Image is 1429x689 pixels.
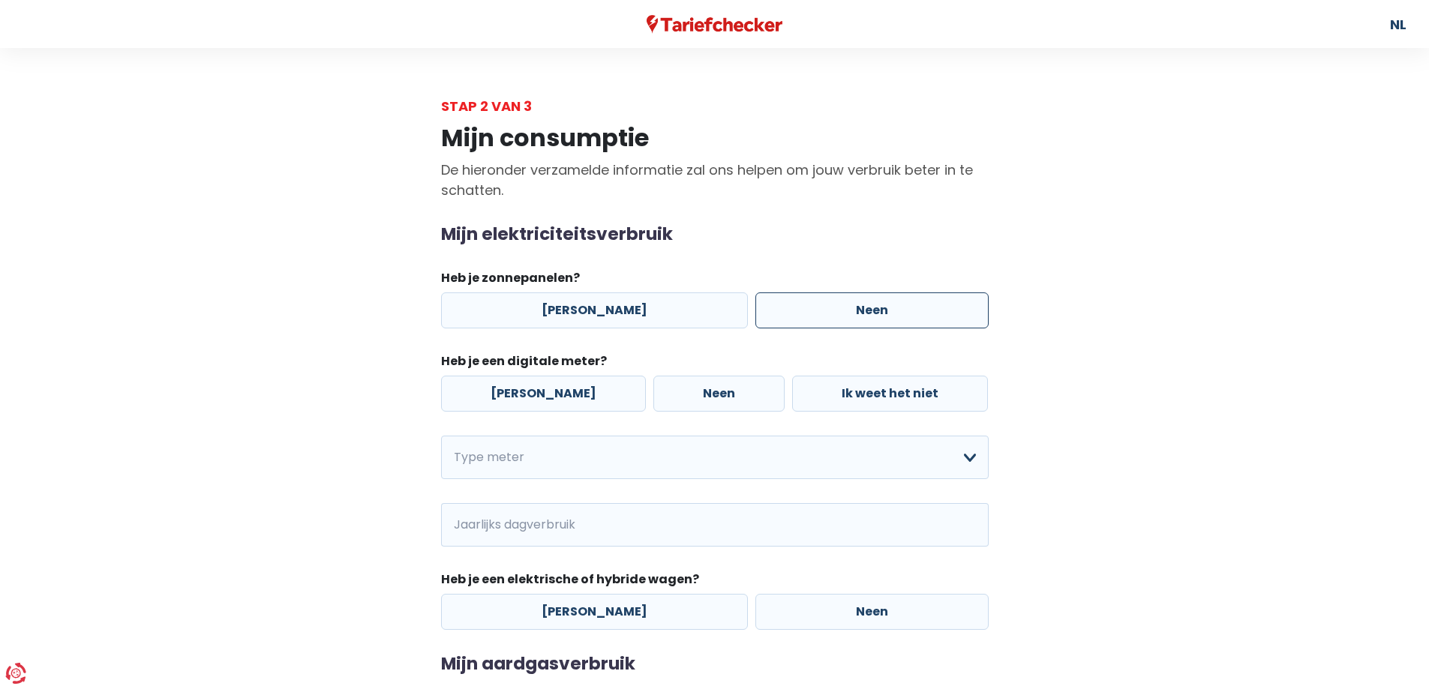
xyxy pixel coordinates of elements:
h1: Mijn consumptie [441,124,989,152]
p: De hieronder verzamelde informatie zal ons helpen om jouw verbruik beter in te schatten. [441,160,989,200]
label: [PERSON_NAME] [441,292,748,328]
span: kWh [441,503,482,547]
label: Neen [755,594,989,630]
label: [PERSON_NAME] [441,376,646,412]
label: [PERSON_NAME] [441,594,748,630]
div: Stap 2 van 3 [441,96,989,116]
label: Neen [755,292,989,328]
label: Neen [653,376,785,412]
legend: Heb je een elektrische of hybride wagen? [441,571,989,594]
label: Ik weet het niet [792,376,988,412]
img: Tariefchecker logo [647,15,783,34]
h2: Mijn aardgasverbruik [441,654,989,675]
h2: Mijn elektriciteitsverbruik [441,224,989,245]
legend: Heb je een digitale meter? [441,352,989,376]
legend: Heb je zonnepanelen? [441,269,989,292]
